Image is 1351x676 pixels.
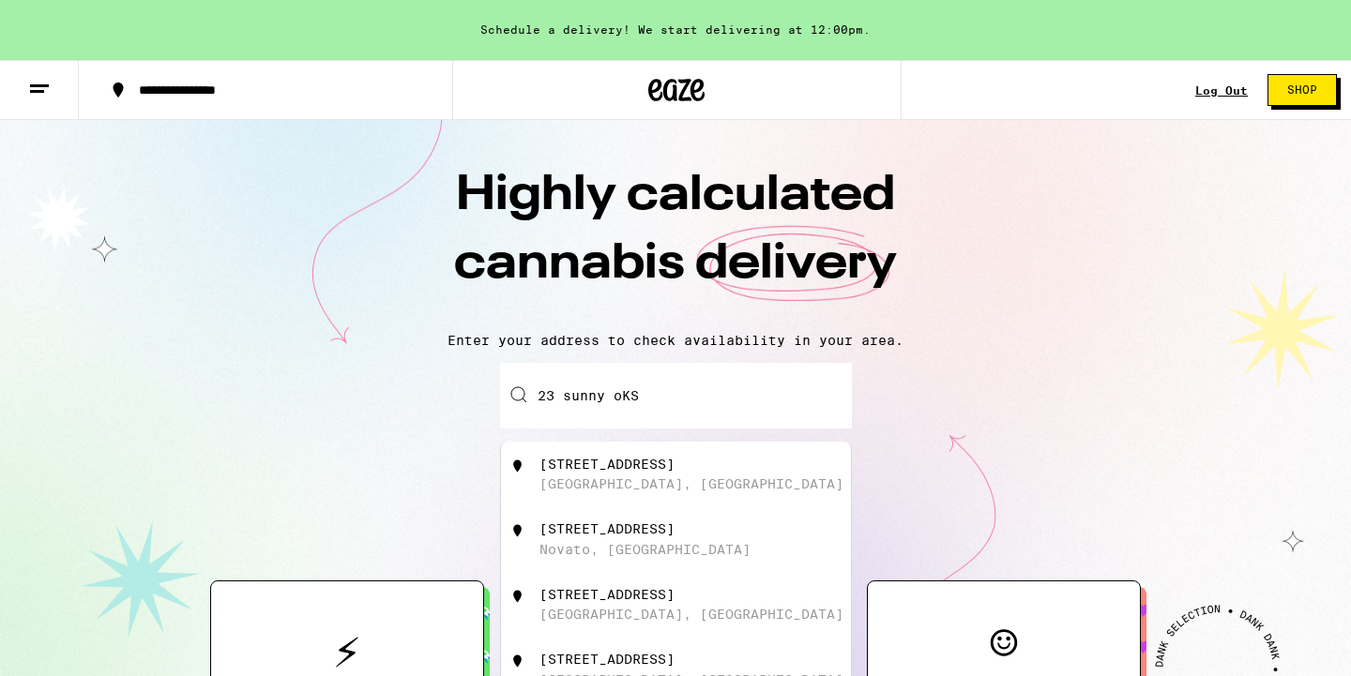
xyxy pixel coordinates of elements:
div: [STREET_ADDRESS] [539,587,675,602]
img: location.svg [509,652,527,670]
div: [STREET_ADDRESS] [539,652,675,667]
div: [GEOGRAPHIC_DATA], [GEOGRAPHIC_DATA] [539,476,843,491]
h1: Highly calculated cannabis delivery [347,162,1004,318]
div: [STREET_ADDRESS] [539,521,675,536]
span: Shop [1287,84,1317,96]
p: Enter your address to check availability in your area. [19,333,1332,348]
div: Log Out [1195,84,1248,97]
div: Novato, [GEOGRAPHIC_DATA] [539,542,751,557]
button: Log Out [1190,83,1253,98]
img: location.svg [509,521,527,540]
button: Shop [1268,74,1337,106]
input: Enter your delivery address [500,363,852,428]
img: location.svg [509,457,527,475]
div: [STREET_ADDRESS] [539,457,675,472]
div: [GEOGRAPHIC_DATA], [GEOGRAPHIC_DATA] [539,607,843,622]
img: location.svg [509,587,527,606]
